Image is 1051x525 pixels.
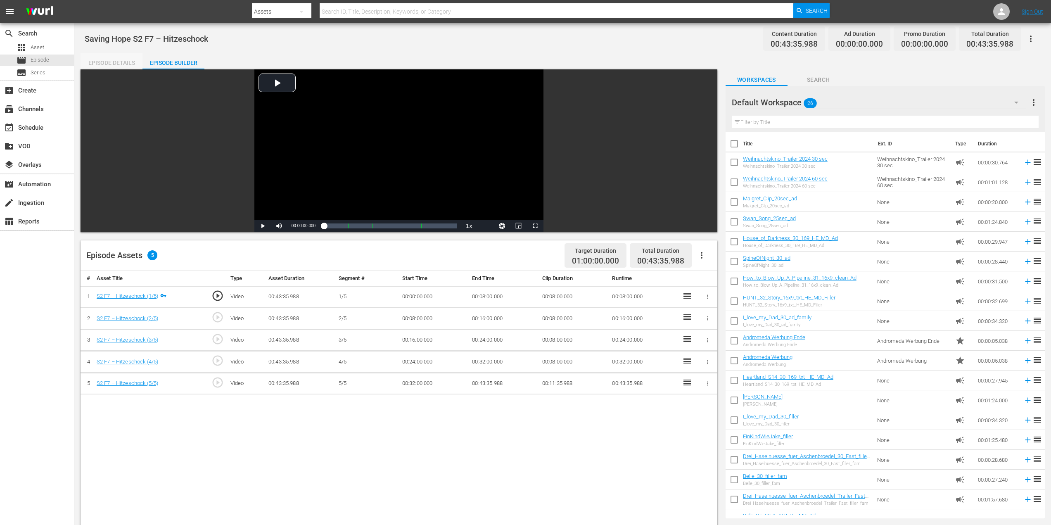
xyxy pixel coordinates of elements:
[874,172,952,192] td: Weihnachtskino_Trailer 2024 60 sec
[335,329,399,351] td: 3/5
[399,286,469,308] td: 00:00:00.000
[469,373,539,394] td: 00:43:35.988
[1032,335,1042,345] span: reorder
[1023,495,1032,504] svg: Add to Episode
[732,91,1027,114] div: Default Workspace
[743,354,792,360] a: Andromeda Werbung
[17,68,26,78] span: Series
[147,250,157,260] span: 5
[1023,356,1032,365] svg: Add to Episode
[975,371,1020,390] td: 00:00:27.945
[975,192,1020,212] td: 00:00:20.000
[510,220,527,232] button: Picture-in-Picture
[743,183,828,189] div: Weihnachtskino_Trailer 2024 60 sec
[743,223,796,228] div: Swan_Song_25sec_ad
[227,271,265,286] th: Type
[1032,236,1042,246] span: reorder
[836,40,883,49] span: 00:00:00.000
[637,245,684,257] div: Total Duration
[743,473,787,479] a: Belle_30_filler_fam
[955,375,965,385] span: Ad
[97,315,158,321] a: S2 F7 – Hitzeschock (2/5)
[975,450,1020,470] td: 00:00:28.680
[4,29,14,38] span: Search
[227,351,265,373] td: Video
[4,216,14,226] span: Reports
[4,160,14,170] span: Overlays
[265,329,335,351] td: 00:43:35.988
[292,223,316,228] span: 00:00:00.000
[4,86,14,95] span: Create
[1023,197,1032,207] svg: Add to Episode
[399,308,469,330] td: 00:08:00.000
[975,232,1020,252] td: 00:00:29.947
[469,308,539,330] td: 00:16:00.000
[1032,514,1042,524] span: reorder
[637,256,684,266] span: 00:43:35.988
[955,217,965,227] span: Ad
[743,334,805,340] a: Andromeda Werbung Ende
[788,75,849,85] span: Search
[5,7,15,17] span: menu
[265,308,335,330] td: 00:43:35.988
[975,390,1020,410] td: 00:01:24.000
[97,359,158,365] a: S2 F7 – Hitzeschock (4/5)
[743,263,790,268] div: SpineOfNight_30_ad
[874,410,952,430] td: None
[743,156,828,162] a: Weihnachtskino_Trailer 2024 30 sec
[743,382,833,387] div: Heartland_S14_30_169_txt_HE_MD_Ad
[211,290,224,302] span: play_circle_outline
[1029,93,1039,112] button: more_vert
[975,212,1020,232] td: 00:01:24.840
[227,373,265,394] td: Video
[1023,515,1032,524] svg: Add to Episode
[1023,277,1032,286] svg: Add to Episode
[399,271,469,286] th: Start Time
[469,271,539,286] th: End Time
[1032,157,1042,167] span: reorder
[609,373,679,394] td: 00:43:35.988
[950,132,973,155] th: Type
[1032,216,1042,226] span: reorder
[1032,415,1042,425] span: reorder
[743,314,811,321] a: I_love_my_Dad_30_ad_family
[975,311,1020,331] td: 00:00:34.320
[771,28,818,40] div: Content Duration
[265,373,335,394] td: 00:43:35.988
[93,271,202,286] th: Asset Title
[1023,297,1032,306] svg: Add to Episode
[81,373,93,394] td: 5
[955,177,965,187] span: Ad
[31,43,44,52] span: Asset
[539,308,609,330] td: 00:08:00.000
[743,481,787,486] div: Belle_30_filler_fam
[81,329,93,351] td: 3
[975,331,1020,351] td: 00:00:05.038
[97,380,158,386] a: S2 F7 – Hitzeschock (5/5)
[955,276,965,286] span: Ad
[469,286,539,308] td: 00:08:00.000
[4,198,14,208] span: Ingestion
[975,351,1020,371] td: 00:00:05.038
[81,351,93,373] td: 4
[609,271,679,286] th: Runtime
[97,293,158,299] a: S2 F7 – Hitzeschock (1/5)
[86,250,157,260] div: Episode Assets
[743,283,856,288] div: How_to_Blow_Up_A_Pipeline_31_16x9_clean_Ad
[335,286,399,308] td: 1/5
[743,322,811,328] div: I_love_my_Dad_30_ad_family
[955,336,965,346] span: Promo
[901,28,948,40] div: Promo Duration
[469,351,539,373] td: 00:32:00.000
[1023,237,1032,246] svg: Add to Episode
[31,69,45,77] span: Series
[227,286,265,308] td: Video
[335,373,399,394] td: 5/5
[743,243,838,248] div: House_of_Darkness_30_169_HE_MD_Ad
[81,53,142,73] div: Episode Details
[1032,395,1042,405] span: reorder
[743,203,797,209] div: Maigret_Clip_20sec_ad
[874,192,952,212] td: None
[726,75,788,85] span: Workspaces
[874,311,952,331] td: None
